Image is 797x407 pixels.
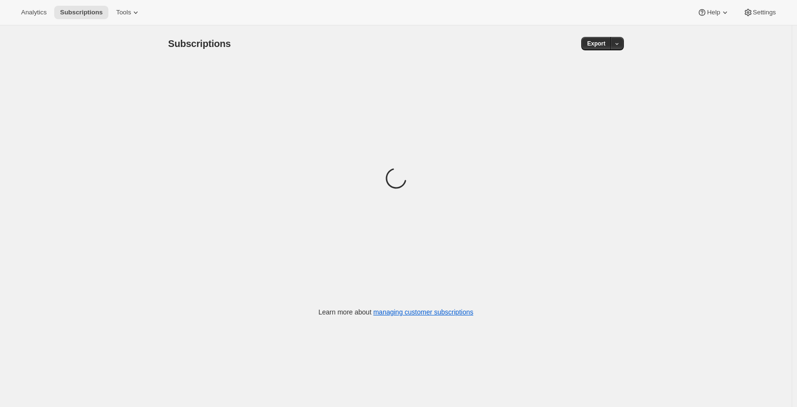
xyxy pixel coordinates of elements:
[15,6,52,19] button: Analytics
[116,9,131,16] span: Tools
[110,6,146,19] button: Tools
[692,6,735,19] button: Help
[373,308,473,316] a: managing customer subscriptions
[60,9,103,16] span: Subscriptions
[168,38,231,49] span: Subscriptions
[707,9,720,16] span: Help
[318,307,473,317] p: Learn more about
[581,37,611,50] button: Export
[21,9,47,16] span: Analytics
[738,6,782,19] button: Settings
[587,40,605,47] span: Export
[753,9,776,16] span: Settings
[54,6,108,19] button: Subscriptions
